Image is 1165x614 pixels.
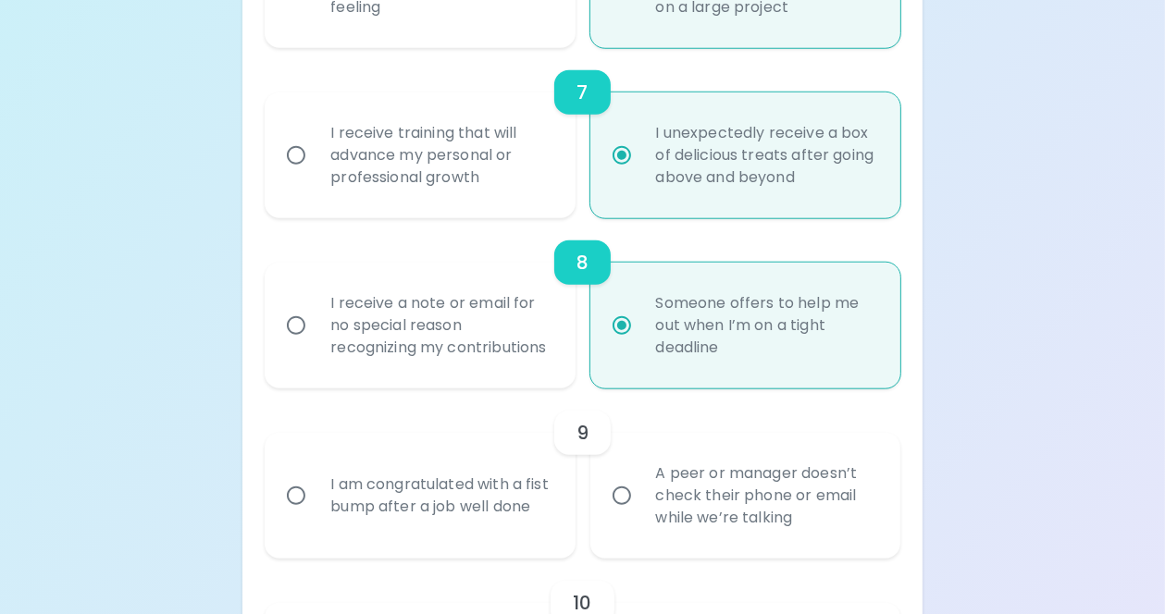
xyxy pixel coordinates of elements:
[316,270,564,381] div: I receive a note or email for no special reason recognizing my contributions
[641,270,890,381] div: Someone offers to help me out when I’m on a tight deadline
[265,388,899,559] div: choice-group-check
[641,440,890,551] div: A peer or manager doesn’t check their phone or email while we’re talking
[316,100,564,211] div: I receive training that will advance my personal or professional growth
[265,218,899,388] div: choice-group-check
[576,248,589,277] h6: 8
[576,418,589,448] h6: 9
[316,451,564,540] div: I am congratulated with a fist bump after a job well done
[265,48,899,218] div: choice-group-check
[576,78,588,107] h6: 7
[641,100,890,211] div: I unexpectedly receive a box of delicious treats after going above and beyond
